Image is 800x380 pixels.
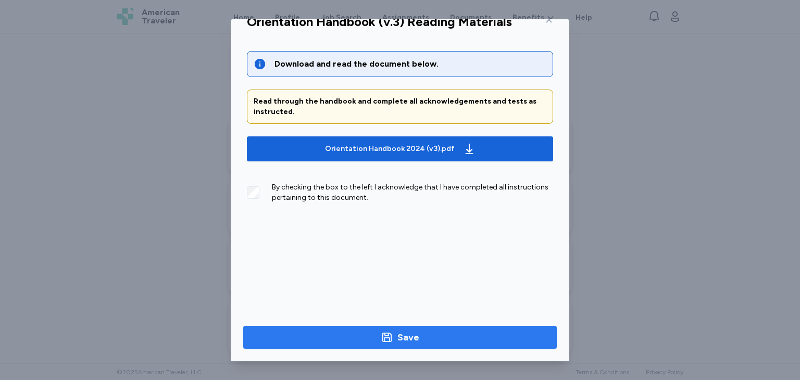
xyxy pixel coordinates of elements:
[247,14,512,30] div: Orientation Handbook (v.3) Reading Materials
[397,330,419,345] div: Save
[243,326,557,349] button: Save
[274,58,546,70] div: Download and read the document below.
[272,182,553,203] div: By checking the box to the left I acknowledge that I have completed all instructions pertaining t...
[254,96,546,117] div: Read through the handbook and complete all acknowledgements and tests as instructed.
[325,144,455,154] div: Orientation Handbook 2024 (v3).pdf
[247,136,553,161] button: Orientation Handbook 2024 (v3).pdf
